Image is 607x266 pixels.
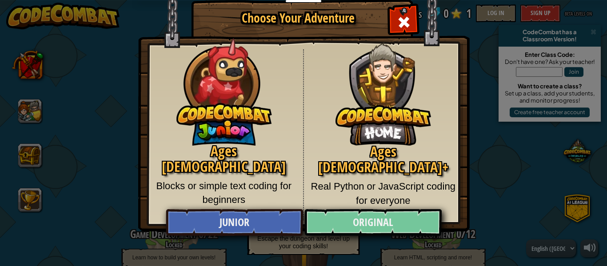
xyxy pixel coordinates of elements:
a: Original [304,209,441,236]
p: Blocks or simple text coding for beginners [152,179,296,207]
div: Close modal [390,7,418,35]
h2: Ages [DEMOGRAPHIC_DATA] [152,143,296,175]
img: CodeCombat Original hero character [335,29,431,146]
h1: Choose Your Adventure [207,12,389,25]
img: CodeCombat Junior hero character [176,32,272,146]
a: Junior [166,209,303,236]
h2: Ages [DEMOGRAPHIC_DATA]+ [311,144,456,175]
p: Real Python or JavaScript coding for everyone [311,179,456,207]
